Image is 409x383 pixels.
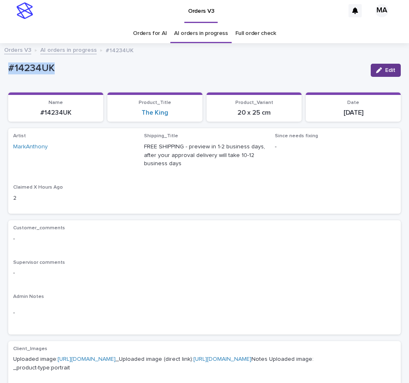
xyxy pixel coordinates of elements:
button: Edit [371,64,401,77]
a: Orders for AI [133,24,167,43]
p: #14234UK [8,62,364,74]
span: Shipping_Title [144,134,178,138]
a: [URL][DOMAIN_NAME] [58,356,116,362]
a: Full order check [235,24,276,43]
p: #14234UK [106,45,134,54]
span: Customer_comments [13,226,65,231]
p: - [13,235,396,243]
a: AI orders in progress [40,45,97,54]
span: Artist [13,134,26,138]
a: Orders V3 [4,45,31,54]
span: Product_Variant [235,100,273,105]
span: Since needs fixing [275,134,318,138]
span: Date [347,100,359,105]
span: Admin Notes [13,294,44,299]
p: #14234UK [13,109,98,117]
a: MarkAnthony [13,143,48,151]
p: - [275,143,396,151]
p: 20 x 25 cm [211,109,297,117]
span: Supervisor comments [13,260,65,265]
p: - [13,309,396,317]
p: Uploaded image: _Uploaded image (direct link): Notes Uploaded image: _product-type:portrait [13,355,396,372]
p: [DATE] [311,109,396,117]
a: The King [142,109,168,117]
p: FREE SHIPPING - preview in 1-2 business days, after your approval delivery will take 10-12 busine... [144,143,265,168]
span: Edit [385,67,395,73]
div: MA [375,4,388,17]
p: - [13,269,396,277]
span: Claimed X Hours Ago [13,185,63,190]
span: Name [49,100,63,105]
p: 2 [13,194,134,203]
span: Client_Images [13,346,47,351]
a: AI orders in progress [174,24,228,43]
img: stacker-logo-s-only.png [16,2,33,19]
a: [URL][DOMAIN_NAME] [193,356,251,362]
span: Product_Title [139,100,171,105]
